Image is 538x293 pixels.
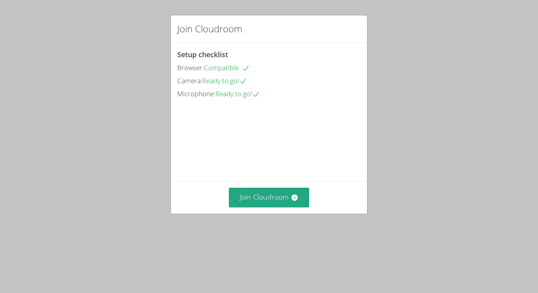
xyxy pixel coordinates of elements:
[229,188,310,207] button: Join Cloudroom
[177,63,204,72] span: Browser:
[177,89,215,98] span: Microphone:
[204,63,250,72] span: Compatible
[215,89,260,98] span: Ready to go!
[177,22,242,36] h2: Join Cloudroom
[177,76,202,85] span: Camera:
[177,50,228,59] span: Setup checklist
[202,76,247,85] span: Ready to go!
